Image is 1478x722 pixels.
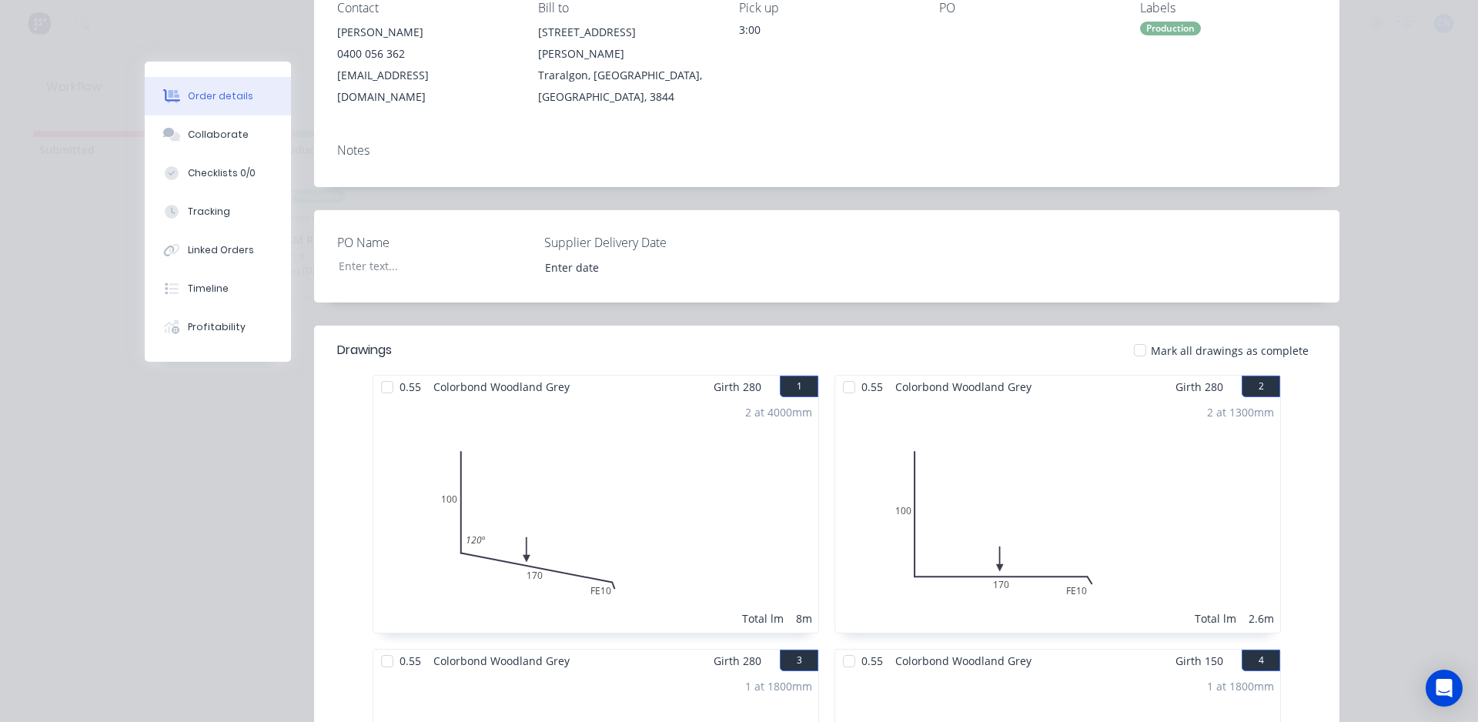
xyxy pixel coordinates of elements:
div: Tracking [188,205,230,219]
div: Timeline [188,282,229,296]
div: 8m [796,610,812,627]
button: 3 [780,650,818,671]
span: Girth 280 [714,650,761,672]
button: 2 [1242,376,1280,397]
div: 2 at 1300mm [1207,404,1274,420]
div: PO [939,1,1115,15]
div: 0100FE101702 at 1300mmTotal lm2.6m [835,398,1280,633]
span: Colorbond Woodland Grey [889,376,1038,398]
button: Collaborate [145,115,291,154]
div: Total lm [742,610,784,627]
button: Checklists 0/0 [145,154,291,192]
span: Girth 280 [1175,376,1223,398]
div: Contact [337,1,513,15]
div: 0100FE10170120º2 at 4000mmTotal lm8m [373,398,818,633]
div: 3:00 [739,22,915,38]
button: Linked Orders [145,231,291,269]
div: 2 at 4000mm [745,404,812,420]
div: Traralgon, [GEOGRAPHIC_DATA], [GEOGRAPHIC_DATA], 3844 [538,65,714,108]
span: Girth 150 [1175,650,1223,672]
span: 0.55 [855,650,889,672]
span: 0.55 [393,650,427,672]
span: Mark all drawings as complete [1151,343,1309,359]
div: Profitability [188,320,246,334]
button: Order details [145,77,291,115]
div: Drawings [337,341,392,359]
div: Pick up [739,1,915,15]
button: Timeline [145,269,291,308]
div: [PERSON_NAME]0400 056 362[EMAIL_ADDRESS][DOMAIN_NAME] [337,22,513,108]
div: 2.6m [1249,610,1274,627]
span: Girth 280 [714,376,761,398]
div: [PERSON_NAME] [337,22,513,43]
label: Supplier Delivery Date [544,233,737,252]
span: Colorbond Woodland Grey [427,376,576,398]
div: Notes [337,143,1316,158]
span: Colorbond Woodland Grey [889,650,1038,672]
div: Production [1140,22,1201,35]
span: 0.55 [393,376,427,398]
span: 0.55 [855,376,889,398]
span: Colorbond Woodland Grey [427,650,576,672]
div: Collaborate [188,128,249,142]
div: Open Intercom Messenger [1426,670,1463,707]
div: [EMAIL_ADDRESS][DOMAIN_NAME] [337,65,513,108]
div: 1 at 1800mm [1207,678,1274,694]
div: Linked Orders [188,243,254,257]
div: Bill to [538,1,714,15]
div: Checklists 0/0 [188,166,256,180]
div: [STREET_ADDRESS][PERSON_NAME]Traralgon, [GEOGRAPHIC_DATA], [GEOGRAPHIC_DATA], 3844 [538,22,714,108]
input: Enter date [534,256,726,279]
label: PO Name [337,233,530,252]
div: [STREET_ADDRESS][PERSON_NAME] [538,22,714,65]
button: 1 [780,376,818,397]
div: 0400 056 362 [337,43,513,65]
div: Order details [188,89,253,103]
div: Total lm [1195,610,1236,627]
button: Tracking [145,192,291,231]
button: 4 [1242,650,1280,671]
div: Labels [1140,1,1316,15]
button: Profitability [145,308,291,346]
div: 1 at 1800mm [745,678,812,694]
